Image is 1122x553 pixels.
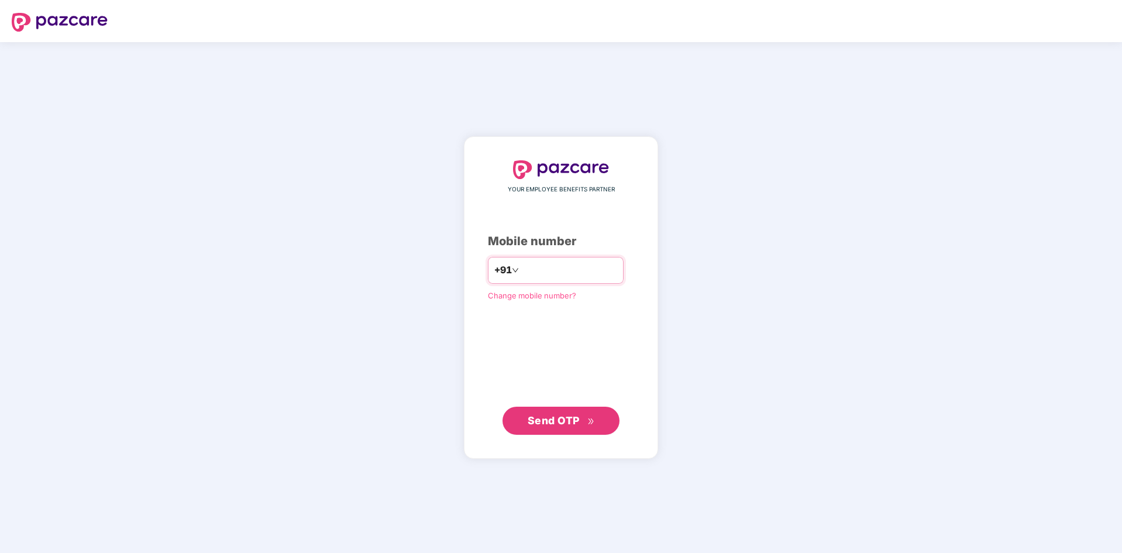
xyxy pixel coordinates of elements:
[488,232,634,250] div: Mobile number
[12,13,108,32] img: logo
[494,263,512,277] span: +91
[587,418,595,425] span: double-right
[488,291,576,300] a: Change mobile number?
[528,414,580,427] span: Send OTP
[512,267,519,274] span: down
[513,160,609,179] img: logo
[508,185,615,194] span: YOUR EMPLOYEE BENEFITS PARTNER
[503,407,619,435] button: Send OTPdouble-right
